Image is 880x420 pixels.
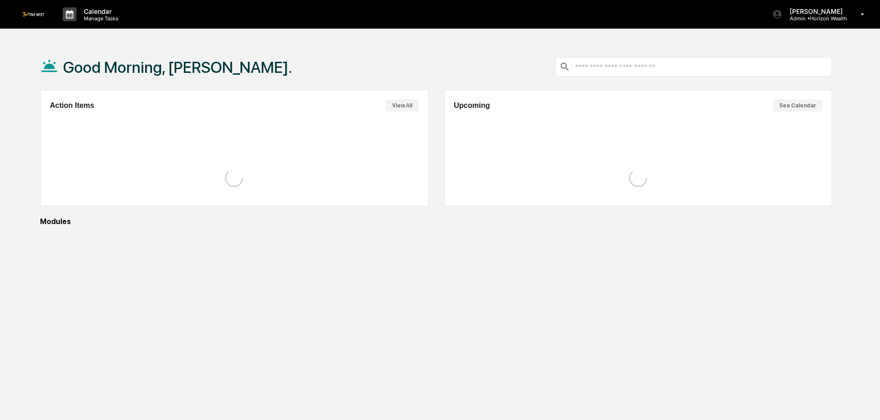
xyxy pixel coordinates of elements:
[773,100,822,112] button: See Calendar
[63,58,292,77] h1: Good Morning, [PERSON_NAME].
[454,101,490,110] h2: Upcoming
[782,15,847,22] p: Admin • Horizon Wealth
[782,7,847,15] p: [PERSON_NAME]
[386,100,419,112] button: View All
[76,15,123,22] p: Manage Tasks
[76,7,123,15] p: Calendar
[40,217,832,226] div: Modules
[50,101,94,110] h2: Action Items
[22,12,44,16] img: logo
